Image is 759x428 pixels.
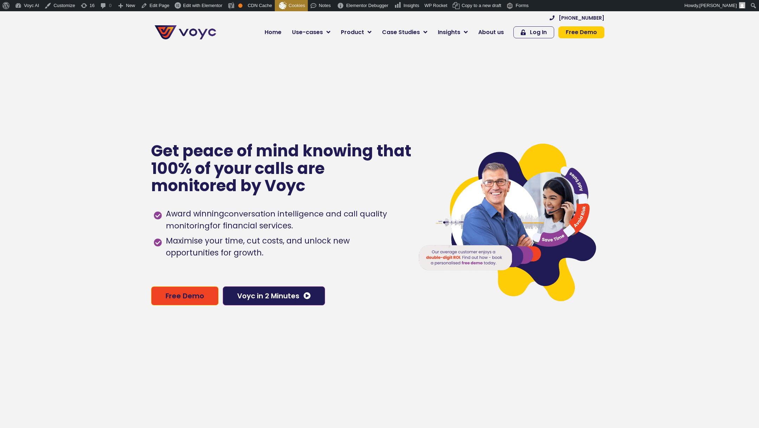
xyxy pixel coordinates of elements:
span: Case Studies [382,28,420,37]
span: About us [478,28,504,37]
p: Get peace of mind knowing that 100% of your calls are monitored by Voyc [151,142,412,195]
a: Free Demo [558,26,604,38]
span: Home [265,28,281,37]
div: OK [238,4,242,8]
span: [PERSON_NAME] [699,3,737,8]
a: Insights [433,25,473,39]
a: Log In [513,26,554,38]
span: [PHONE_NUMBER] [559,15,604,20]
a: About us [473,25,509,39]
img: voyc-full-logo [155,25,216,39]
span: Maximise your time, cut costs, and unlock new opportunities for growth. [164,235,404,259]
span: Product [341,28,364,37]
span: Free Demo [566,30,597,35]
a: [PHONE_NUMBER] [550,15,604,20]
span: Award winning for financial services. [164,208,404,232]
a: Case Studies [377,25,433,39]
span: Voyc in 2 Minutes [237,292,299,299]
a: Voyc in 2 Minutes [223,286,325,305]
span: Edit with Elementor [183,3,222,8]
span: Log In [530,30,547,35]
a: Free Demo [151,286,219,305]
span: Free Demo [166,292,204,299]
a: Use-cases [287,25,336,39]
a: Product [336,25,377,39]
span: Insights [438,28,460,37]
span: Use-cases [292,28,323,37]
h1: conversation intelligence and call quality monitoring [166,208,387,231]
a: Home [259,25,287,39]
